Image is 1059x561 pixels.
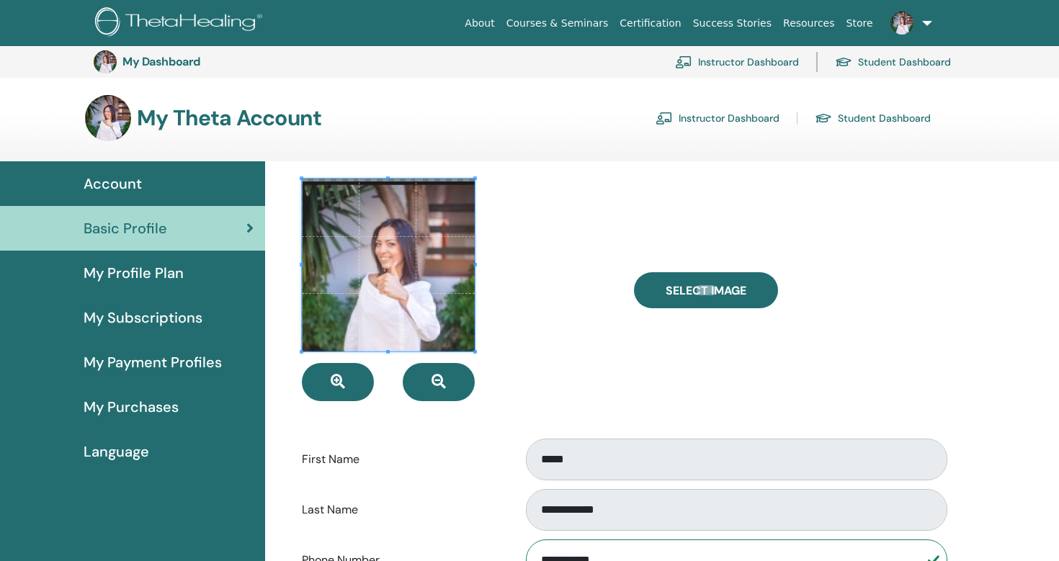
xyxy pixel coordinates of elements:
span: Basic Profile [84,217,167,239]
img: chalkboard-teacher.svg [656,112,673,125]
a: Instructor Dashboard [675,46,799,78]
h3: My Dashboard [122,55,267,68]
label: Last Name [291,496,512,524]
a: Courses & Seminars [501,10,615,37]
img: default.jpg [94,50,117,73]
span: My Profile Plan [84,262,184,284]
a: Student Dashboard [835,46,951,78]
a: Success Stories [687,10,777,37]
img: graduation-cap.svg [835,56,852,68]
img: logo.png [95,7,267,40]
img: chalkboard-teacher.svg [675,55,692,68]
a: Store [841,10,879,37]
a: About [459,10,500,37]
h3: My Theta Account [137,105,321,131]
span: My Subscriptions [84,307,202,328]
img: default.jpg [890,12,913,35]
label: First Name [291,446,512,473]
iframe: Intercom live chat [1010,512,1045,547]
a: Resources [777,10,841,37]
a: Certification [614,10,687,37]
span: Select Image [666,283,746,298]
a: Instructor Dashboard [656,107,779,130]
input: Select Image [697,285,715,295]
span: My Purchases [84,396,179,418]
span: Language [84,441,149,462]
img: default.jpg [85,95,131,141]
a: Student Dashboard [815,107,931,130]
img: graduation-cap.svg [815,112,832,125]
span: My Payment Profiles [84,351,222,373]
span: Account [84,173,142,194]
